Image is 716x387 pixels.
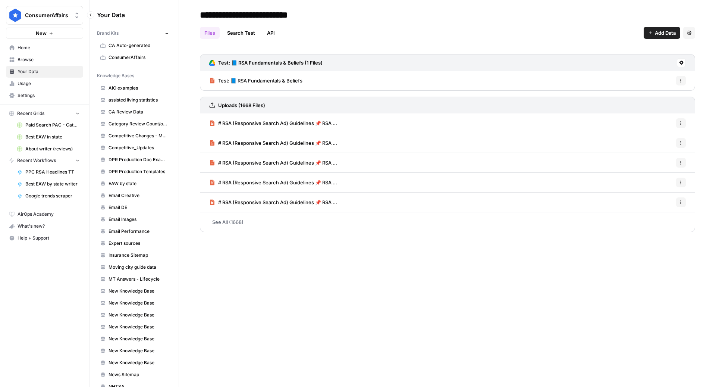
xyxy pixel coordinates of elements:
a: Competitive_Updates [97,142,171,154]
span: Home [18,44,80,51]
span: Best EAW by state writer [25,181,80,187]
button: Help + Support [6,232,83,244]
span: # RSA (Responsive Search Ad) Guidelines 📌 RSA ... [218,139,337,147]
span: Email DE [109,204,168,211]
span: Category Review Count/other [109,121,168,127]
a: Expert sources [97,237,171,249]
a: New Knowledge Base [97,309,171,321]
span: # RSA (Responsive Search Ad) Guidelines 📌 RSA ... [218,199,337,206]
a: New Knowledge Base [97,357,171,369]
a: DPR Production Doc Examples [97,154,171,166]
a: Search Test [223,27,260,39]
button: Recent Grids [6,108,83,119]
span: AIO examples [109,85,168,91]
a: API [263,27,279,39]
a: DPR Production Templates [97,166,171,178]
span: Email Performance [109,228,168,235]
span: New Knowledge Base [109,359,168,366]
span: Recent Grids [17,110,44,117]
a: # RSA (Responsive Search Ad) Guidelines 📌 RSA ... [209,133,337,153]
span: Test: 📘 RSA Fundamentals & Beliefs [218,77,302,84]
span: Moving city guide data [109,264,168,271]
span: Competitive Changes - Matching [109,132,168,139]
a: Your Data [6,66,83,78]
span: # RSA (Responsive Search Ad) Guidelines 📌 RSA ... [218,179,337,186]
span: Usage [18,80,80,87]
span: # RSA (Responsive Search Ad) Guidelines 📌 RSA ... [218,119,337,127]
a: CA Review Data [97,106,171,118]
span: Paid Search PAC - Categories [25,122,80,128]
a: Email Creative [97,190,171,202]
span: ConsumerAffairs [109,54,168,61]
span: New Knowledge Base [109,300,168,306]
button: Recent Workflows [6,155,83,166]
a: Google trends scraper [14,190,83,202]
a: Browse [6,54,83,66]
span: ConsumerAffairs [25,12,70,19]
a: Home [6,42,83,54]
a: Test: 📘 RSA Fundamentals & Beliefs (1 Files) [209,54,323,71]
span: Knowledge Bases [97,72,134,79]
span: EAW by state [109,180,168,187]
a: See All (1668) [200,212,695,232]
span: New Knowledge Base [109,335,168,342]
a: AirOps Academy [6,208,83,220]
a: Insurance Sitemap [97,249,171,261]
span: Competitive_Updates [109,144,168,151]
span: Your Data [18,68,80,75]
button: Add Data [644,27,680,39]
a: New Knowledge Base [97,345,171,357]
span: # RSA (Responsive Search Ad) Guidelines 📌 RSA ... [218,159,337,166]
button: Workspace: ConsumerAffairs [6,6,83,25]
a: EAW by state [97,178,171,190]
span: MT Answers - Lifecycle [109,276,168,283]
span: New [36,29,47,37]
span: Recent Workflows [17,157,56,164]
a: # RSA (Responsive Search Ad) Guidelines 📌 RSA ... [209,173,337,192]
button: What's new? [6,220,83,232]
span: New Knowledge Base [109,347,168,354]
span: Help + Support [18,235,80,241]
a: Category Review Count/other [97,118,171,130]
a: New Knowledge Base [97,297,171,309]
a: New Knowledge Base [97,333,171,345]
span: assisted living statistics [109,97,168,103]
span: Expert sources [109,240,168,247]
span: DPR Production Templates [109,168,168,175]
span: New Knowledge Base [109,288,168,294]
span: Email Images [109,216,168,223]
span: CA Review Data [109,109,168,115]
a: New Knowledge Base [97,285,171,297]
a: Best EAW by state writer [14,178,83,190]
span: CA Auto-generated [109,42,168,49]
a: ConsumerAffairs [97,52,171,63]
a: Settings [6,90,83,102]
a: PPC RSA Headlines TT [14,166,83,178]
a: News Sitemap [97,369,171,381]
a: Files [200,27,220,39]
span: Insurance Sitemap [109,252,168,259]
span: New Knowledge Base [109,324,168,330]
a: # RSA (Responsive Search Ad) Guidelines 📌 RSA ... [209,113,337,133]
span: Email Creative [109,192,168,199]
h3: Uploads (1668 Files) [218,102,265,109]
a: Best EAW in state [14,131,83,143]
a: Competitive Changes - Matching [97,130,171,142]
span: New Knowledge Base [109,312,168,318]
a: # RSA (Responsive Search Ad) Guidelines 📌 RSA ... [209,193,337,212]
a: AIO examples [97,82,171,94]
a: Test: 📘 RSA Fundamentals & Beliefs [209,71,302,90]
a: MT Answers - Lifecycle [97,273,171,285]
a: assisted living statistics [97,94,171,106]
a: Email Performance [97,225,171,237]
a: CA Auto-generated [97,40,171,52]
a: # RSA (Responsive Search Ad) Guidelines 📌 RSA ... [209,153,337,172]
span: Add Data [655,29,676,37]
span: Best EAW in state [25,134,80,140]
img: ConsumerAffairs Logo [9,9,22,22]
a: New Knowledge Base [97,321,171,333]
span: News Sitemap [109,371,168,378]
a: Usage [6,78,83,90]
button: New [6,28,83,39]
